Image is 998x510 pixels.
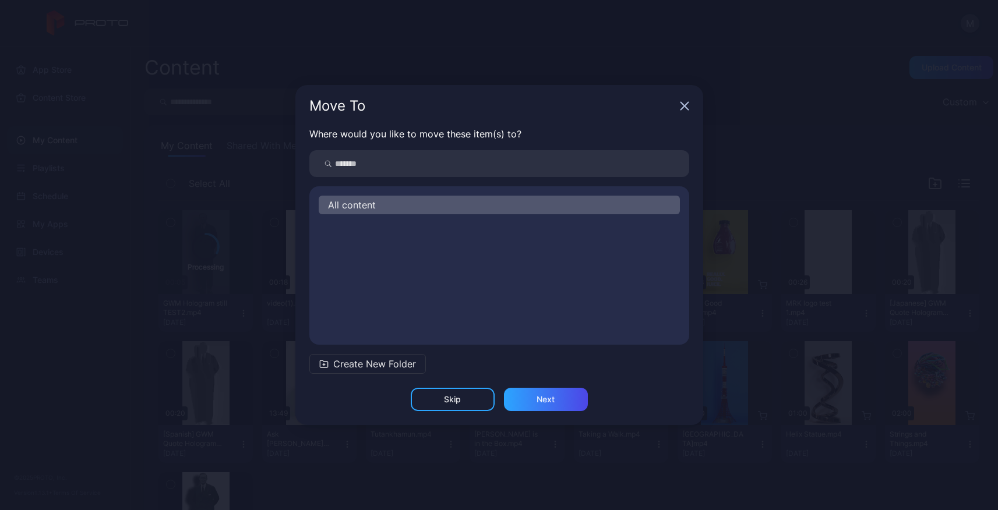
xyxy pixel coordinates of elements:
span: Create New Folder [333,357,416,371]
div: Skip [444,395,461,404]
p: Where would you like to move these item(s) to? [309,127,689,141]
button: Create New Folder [309,354,426,374]
div: Next [537,395,555,404]
span: All content [328,198,376,212]
div: Move To [309,99,675,113]
button: Skip [411,388,495,411]
button: Next [504,388,588,411]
